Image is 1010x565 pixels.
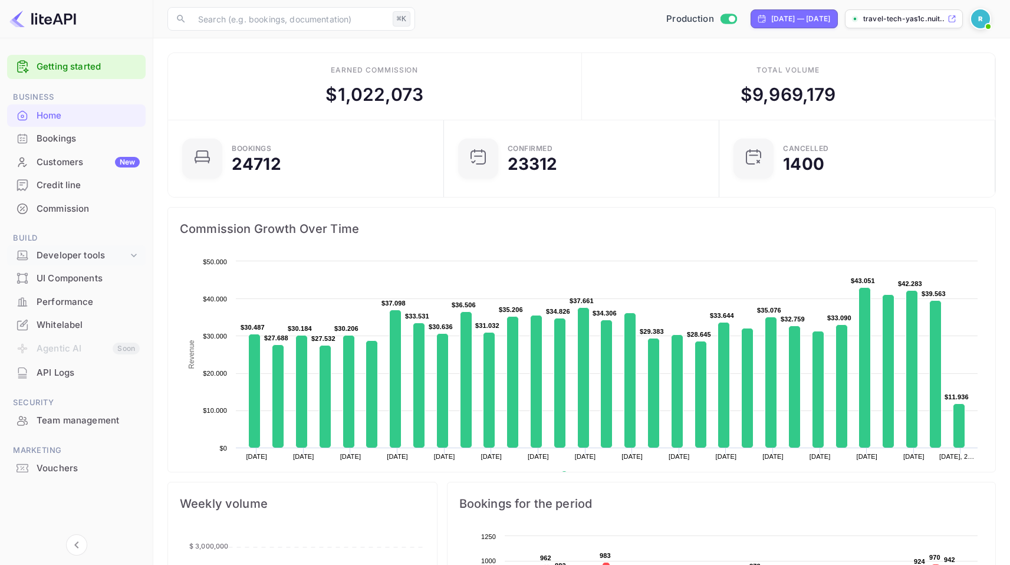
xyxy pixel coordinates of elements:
[7,267,146,289] a: UI Components
[508,145,553,152] div: Confirmed
[7,291,146,313] a: Performance
[945,393,969,400] text: $11.936
[180,494,425,513] span: Weekly volume
[7,314,146,336] a: Whitelabel
[37,318,140,332] div: Whitelabel
[393,11,410,27] div: ⌘K
[37,156,140,169] div: Customers
[37,109,140,123] div: Home
[687,331,711,338] text: $28.645
[481,533,496,540] text: 1250
[9,9,76,28] img: LiteAPI logo
[621,453,643,460] text: [DATE]
[187,340,196,369] text: Revenue
[903,453,925,460] text: [DATE]
[716,453,737,460] text: [DATE]
[7,457,146,479] a: Vouchers
[540,554,551,561] text: 962
[7,362,146,383] a: API Logs
[7,104,146,126] a: Home
[7,457,146,480] div: Vouchers
[66,534,87,556] button: Collapse navigation
[751,9,838,28] div: Click to change the date range period
[325,81,423,108] div: $ 1,022,073
[475,322,499,329] text: $31.032
[546,308,570,315] text: $34.826
[37,202,140,216] div: Commission
[459,494,983,513] span: Bookings for the period
[241,324,265,331] text: $30.487
[191,7,388,31] input: Search (e.g. bookings, documentation)
[762,453,784,460] text: [DATE]
[741,81,836,108] div: $ 9,969,179
[7,55,146,79] div: Getting started
[331,65,418,75] div: Earned commission
[7,174,146,197] div: Credit line
[7,174,146,196] a: Credit line
[481,453,502,460] text: [DATE]
[783,156,824,172] div: 1400
[203,258,227,265] text: $50.000
[810,453,831,460] text: [DATE]
[189,542,229,550] tspan: $ 3,000,000
[481,557,496,564] text: 1000
[264,334,288,341] text: $27.688
[666,12,714,26] span: Production
[7,232,146,245] span: Build
[662,12,741,26] div: Switch to Sandbox mode
[246,453,267,460] text: [DATE]
[7,91,146,104] span: Business
[898,280,922,287] text: $42.283
[7,444,146,457] span: Marketing
[570,297,594,304] text: $37.661
[37,295,140,309] div: Performance
[37,366,140,380] div: API Logs
[340,453,361,460] text: [DATE]
[575,453,596,460] text: [DATE]
[7,151,146,174] div: CustomersNew
[7,104,146,127] div: Home
[771,14,830,24] div: [DATE] — [DATE]
[219,445,227,452] text: $0
[452,301,476,308] text: $36.506
[115,157,140,167] div: New
[203,295,227,303] text: $40.000
[7,314,146,337] div: Whitelabel
[856,453,877,460] text: [DATE]
[7,127,146,149] a: Bookings
[7,409,146,431] a: Team management
[528,453,549,460] text: [DATE]
[508,156,558,172] div: 23312
[37,60,140,74] a: Getting started
[7,245,146,266] div: Developer tools
[851,277,875,284] text: $43.051
[7,409,146,432] div: Team management
[37,249,128,262] div: Developer tools
[293,453,314,460] text: [DATE]
[827,314,851,321] text: $33.090
[756,65,820,75] div: Total volume
[757,307,781,314] text: $35.076
[203,370,227,377] text: $20.000
[593,310,617,317] text: $34.306
[7,291,146,314] div: Performance
[37,414,140,428] div: Team management
[311,335,335,342] text: $27.532
[7,198,146,221] div: Commission
[669,453,690,460] text: [DATE]
[37,132,140,146] div: Bookings
[387,453,408,460] text: [DATE]
[203,407,227,414] text: $10.000
[600,552,611,559] text: 983
[37,179,140,192] div: Credit line
[7,396,146,409] span: Security
[334,325,358,332] text: $30.206
[640,328,664,335] text: $29.383
[37,462,140,475] div: Vouchers
[499,306,523,313] text: $35.206
[922,290,946,297] text: $39.563
[939,453,974,460] text: [DATE], 2…
[863,14,945,24] p: travel-tech-yas1c.nuit...
[232,145,271,152] div: Bookings
[7,198,146,219] a: Commission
